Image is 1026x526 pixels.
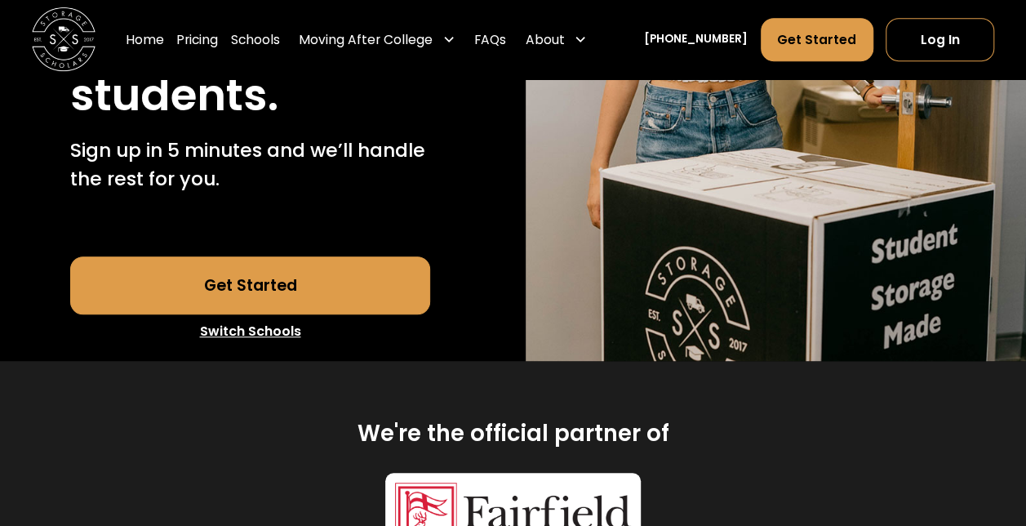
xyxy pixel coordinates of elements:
p: Sign up in 5 minutes and we’ll handle the rest for you. [70,136,430,193]
h2: We're the official partner of [358,419,669,448]
a: Pricing [176,17,218,62]
div: Moving After College [292,17,461,62]
a: Home [126,17,164,62]
img: Storage Scholars main logo [32,8,95,72]
h1: students. [70,71,278,119]
div: Moving After College [299,30,433,49]
a: Switch Schools [70,314,430,349]
div: About [519,17,593,62]
a: [PHONE_NUMBER] [644,32,748,49]
a: Log In [886,18,994,61]
a: FAQs [474,17,506,62]
div: About [525,30,564,49]
a: Get Started [70,256,430,314]
a: Schools [231,17,280,62]
a: Get Started [761,18,873,61]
